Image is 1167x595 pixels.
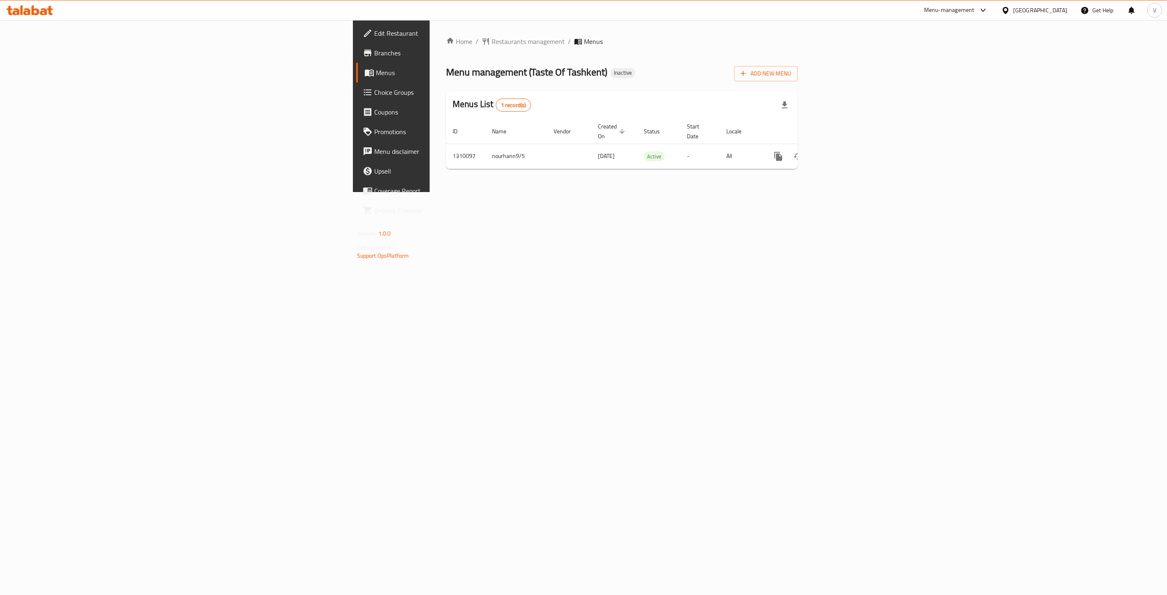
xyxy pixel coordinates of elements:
span: Upsell [374,166,541,176]
a: Branches [356,43,548,63]
span: Branches [374,48,541,58]
th: Actions [762,119,854,144]
button: more [769,146,788,166]
a: Upsell [356,161,548,181]
a: Menu disclaimer [356,142,548,161]
div: Menu-management [924,5,975,15]
a: Edit Restaurant [356,23,548,43]
span: Coupons [374,107,541,117]
td: All [720,144,762,169]
span: Inactive [611,69,635,76]
span: Menus [584,37,603,46]
span: 1.0.0 [378,228,391,239]
span: Edit Restaurant [374,28,541,38]
button: Add New Menu [734,66,798,81]
a: Coupons [356,102,548,122]
button: Change Status [788,146,808,166]
div: Active [644,151,665,161]
span: Choice Groups [374,87,541,97]
li: / [568,37,571,46]
span: V [1153,6,1156,15]
table: enhanced table [446,119,854,169]
a: Coverage Report [356,181,548,201]
td: - [680,144,720,169]
span: Menu disclaimer [374,146,541,156]
div: Total records count [496,98,531,112]
div: Inactive [611,68,635,78]
span: Promotions [374,127,541,137]
span: Vendor [554,126,581,136]
span: Coverage Report [374,186,541,196]
span: Add New Menu [741,69,791,79]
a: Menus [356,63,548,82]
span: 1 record(s) [496,101,531,109]
span: Status [644,126,670,136]
h2: Menus List [453,98,531,112]
nav: breadcrumb [446,37,798,46]
span: Menus [376,68,541,78]
span: Name [492,126,517,136]
span: Start Date [687,121,710,141]
span: Locale [726,126,752,136]
a: Choice Groups [356,82,548,102]
span: ID [453,126,468,136]
div: Export file [775,95,794,115]
div: [GEOGRAPHIC_DATA] [1013,6,1067,15]
a: Promotions [356,122,548,142]
a: Grocery Checklist [356,201,548,220]
a: Support.OpsPlatform [357,250,409,261]
span: Grocery Checklist [374,206,541,215]
span: Version: [357,228,377,239]
span: Created On [598,121,627,141]
span: [DATE] [598,151,615,161]
span: Get support on: [357,242,395,253]
span: Active [644,152,665,161]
